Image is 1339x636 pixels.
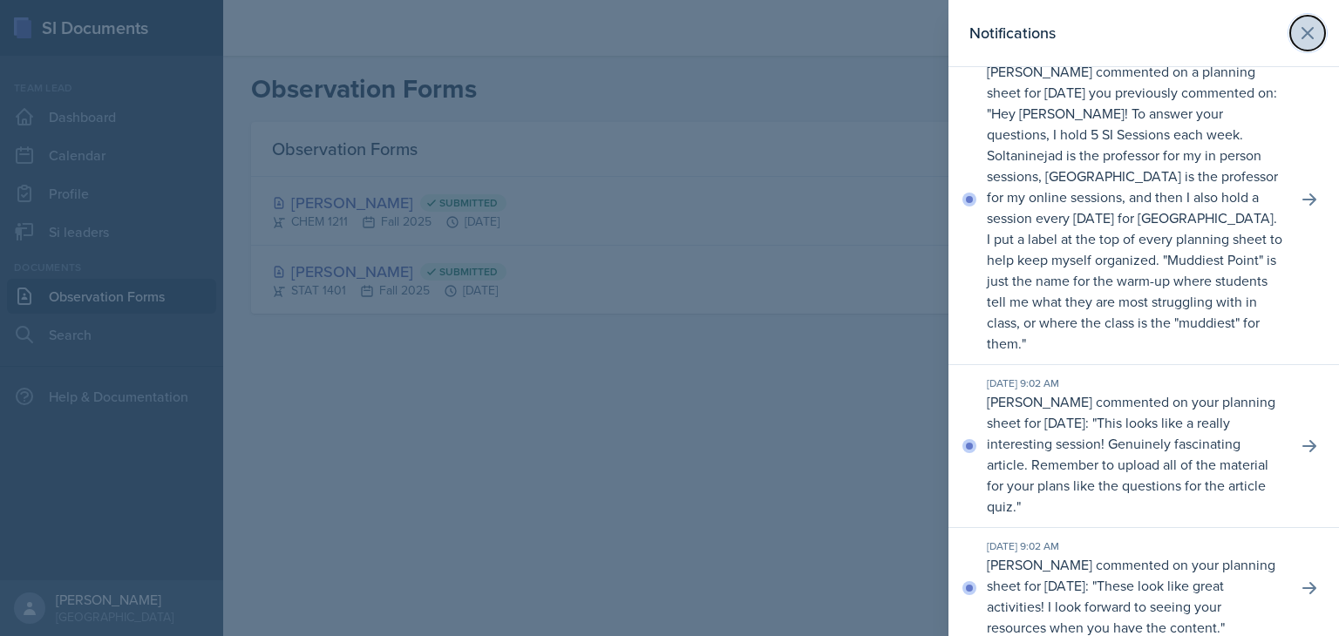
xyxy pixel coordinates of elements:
[987,538,1283,554] div: [DATE] 9:02 AM
[987,104,1282,353] p: Hey [PERSON_NAME]! To answer your questions, I hold 5 SI Sessions each week. Soltaninejad is the ...
[987,61,1283,354] p: [PERSON_NAME] commented on a planning sheet for [DATE] you previously commented on: " "
[987,413,1268,516] p: This looks like a really interesting session! Genuinely fascinating article. Remember to upload a...
[987,391,1283,517] p: [PERSON_NAME] commented on your planning sheet for [DATE]: " "
[969,21,1056,45] h2: Notifications
[987,376,1283,391] div: [DATE] 9:02 AM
